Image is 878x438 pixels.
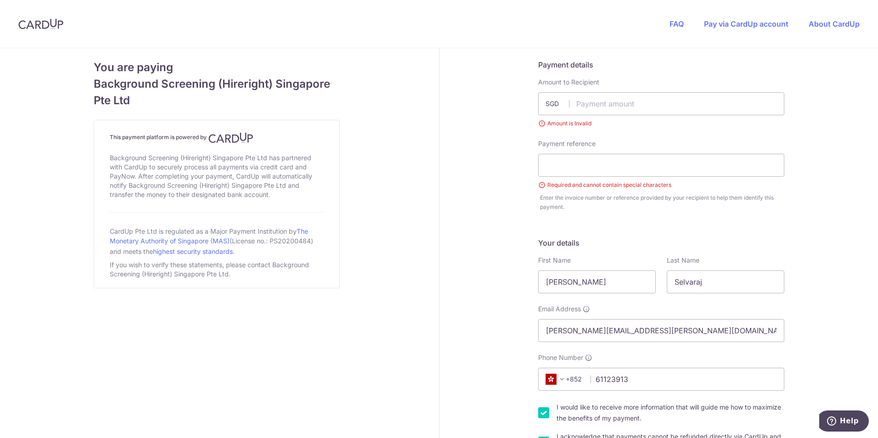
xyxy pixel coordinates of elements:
span: +852 [543,374,584,385]
img: CardUp [18,18,63,29]
small: Required and cannot contain special characters [538,180,784,190]
img: CardUp [208,132,253,143]
a: FAQ [670,19,684,28]
a: Pay via CardUp account [704,19,788,28]
a: About CardUp [809,19,860,28]
span: Phone Number [538,353,583,362]
div: CardUp Pte Ltd is regulated as a Major Payment Institution by (License no.: PS20200484) and meets... [110,224,324,258]
input: Payment amount [538,92,784,115]
label: Payment reference [538,139,596,148]
div: Background Screening (Hireright) Singapore Pte Ltd has partnered with CardUp to securely process ... [110,152,324,201]
h4: This payment platform is powered by [110,132,324,143]
span: Background Screening (Hireright) Singapore Pte Ltd [94,76,340,109]
input: Last name [667,270,784,293]
span: +852 [546,374,568,385]
iframe: Opens a widget where you can find more information [819,410,869,433]
label: Amount to Recipient [538,78,599,87]
a: highest security standards [153,247,233,255]
span: You are paying [94,59,340,76]
div: If you wish to verify these statements, please contact Background Screening (Hireright) Singapore... [110,258,324,281]
label: First Name [538,256,571,265]
h5: Payment details [538,59,784,70]
div: Enter the invoice number or reference provided by your recipient to help them identify this payment. [540,193,784,212]
label: Last Name [667,256,699,265]
label: I would like to receive more information that will guide me how to maximize the benefits of my pa... [557,402,784,424]
input: Email address [538,319,784,342]
input: First name [538,270,656,293]
span: Email Address [538,304,581,314]
h5: Your details [538,237,784,248]
span: SGD [546,99,569,108]
small: Amount is Invalid [538,119,784,128]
